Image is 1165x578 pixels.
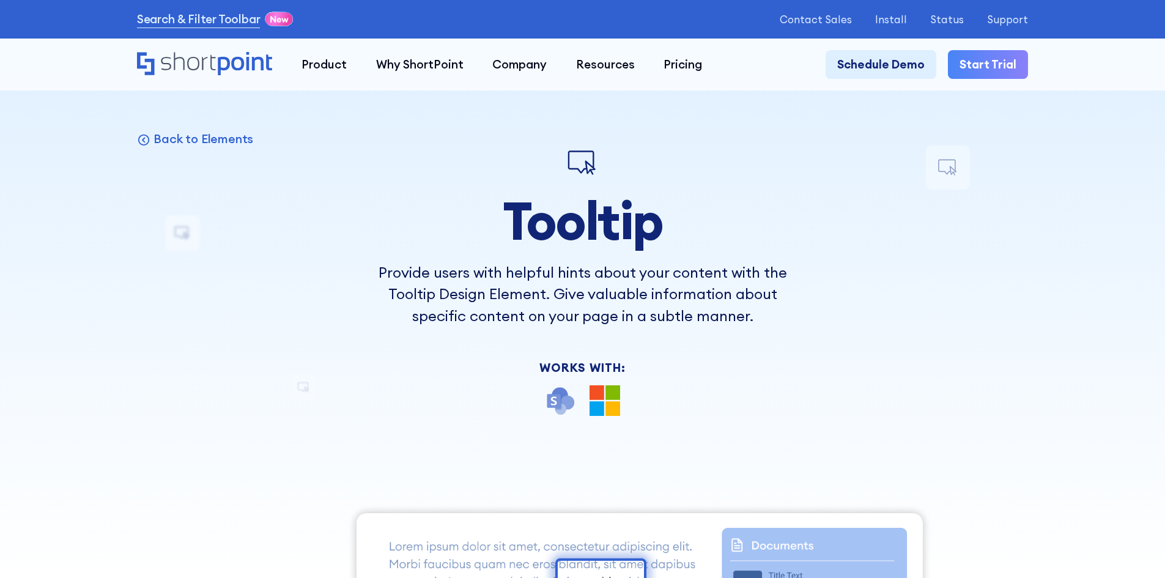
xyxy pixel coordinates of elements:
[137,10,261,28] a: Search & Filter Toolbar
[478,50,561,80] a: Company
[664,56,702,73] div: Pricing
[364,262,801,327] p: Provide users with helpful hints about your content with the Tooltip Design Element. Give valuabl...
[576,56,635,73] div: Resources
[987,13,1028,25] a: Support
[565,146,600,180] img: Tooltip
[948,50,1028,80] a: Start Trial
[561,50,649,80] a: Resources
[826,50,936,80] a: Schedule Demo
[364,192,801,250] h1: Tooltip
[590,385,620,416] img: Microsoft 365 logo
[1104,519,1165,578] iframe: Chat Widget
[301,56,347,73] div: Product
[780,13,852,25] a: Contact Sales
[287,50,361,80] a: Product
[930,13,964,25] a: Status
[875,13,907,25] a: Install
[1104,519,1165,578] div: Widget de chat
[492,56,547,73] div: Company
[649,50,717,80] a: Pricing
[361,50,478,80] a: Why ShortPoint
[137,52,272,77] a: Home
[137,131,253,147] a: Back to Elements
[364,362,801,374] div: Works With:
[545,385,575,416] img: SharePoint icon
[153,131,253,147] p: Back to Elements
[376,56,464,73] div: Why ShortPoint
